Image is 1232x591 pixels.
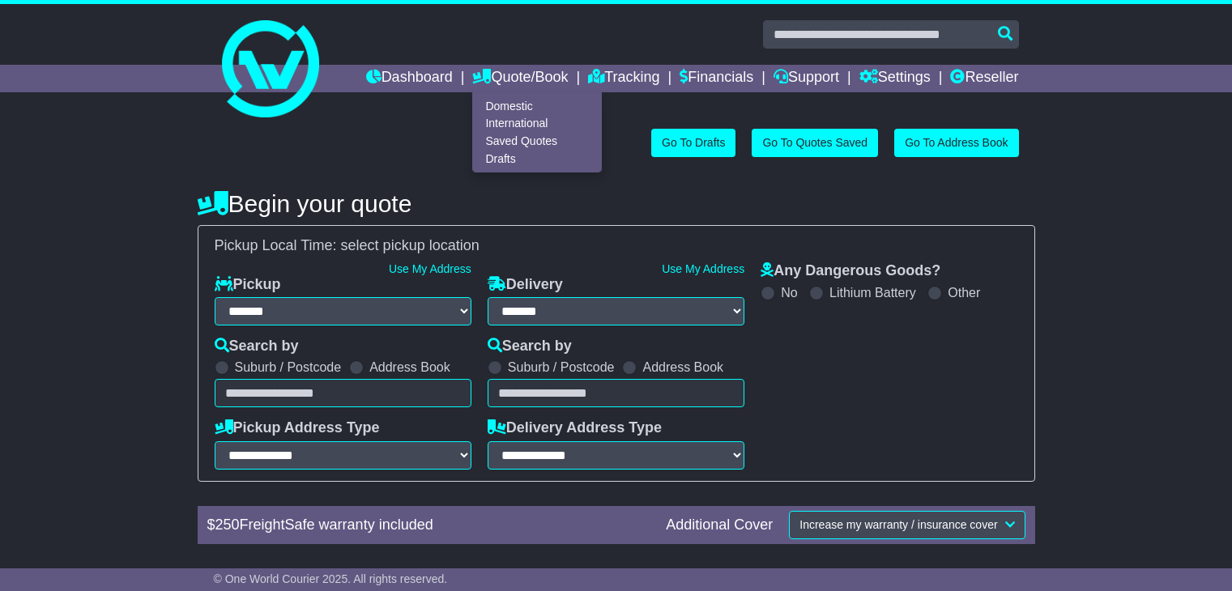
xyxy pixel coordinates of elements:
[752,129,878,157] a: Go To Quotes Saved
[761,262,940,280] label: Any Dangerous Goods?
[473,97,601,115] a: Domestic
[774,65,839,92] a: Support
[829,285,916,300] label: Lithium Battery
[948,285,980,300] label: Other
[894,129,1018,157] a: Go To Address Book
[472,92,602,172] div: Quote/Book
[235,359,342,375] label: Suburb / Postcode
[662,262,744,275] a: Use My Address
[799,518,997,531] span: Increase my warranty / insurance cover
[473,115,601,133] a: International
[950,65,1018,92] a: Reseller
[215,419,380,437] label: Pickup Address Type
[199,517,659,534] div: $ FreightSafe warranty included
[473,133,601,151] a: Saved Quotes
[198,190,1035,217] h4: Begin your quote
[366,65,453,92] a: Dashboard
[789,511,1025,539] button: Increase my warranty / insurance cover
[473,150,601,168] a: Drafts
[389,262,471,275] a: Use My Address
[859,65,931,92] a: Settings
[214,572,448,585] span: © One World Courier 2025. All rights reserved.
[588,65,659,92] a: Tracking
[215,338,299,355] label: Search by
[651,129,735,157] a: Go To Drafts
[781,285,797,300] label: No
[207,237,1026,255] div: Pickup Local Time:
[488,419,662,437] label: Delivery Address Type
[658,517,781,534] div: Additional Cover
[215,517,240,533] span: 250
[488,276,563,294] label: Delivery
[369,359,450,375] label: Address Book
[680,65,753,92] a: Financials
[642,359,723,375] label: Address Book
[341,237,480,253] span: select pickup location
[215,276,281,294] label: Pickup
[472,65,568,92] a: Quote/Book
[488,338,572,355] label: Search by
[508,359,615,375] label: Suburb / Postcode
